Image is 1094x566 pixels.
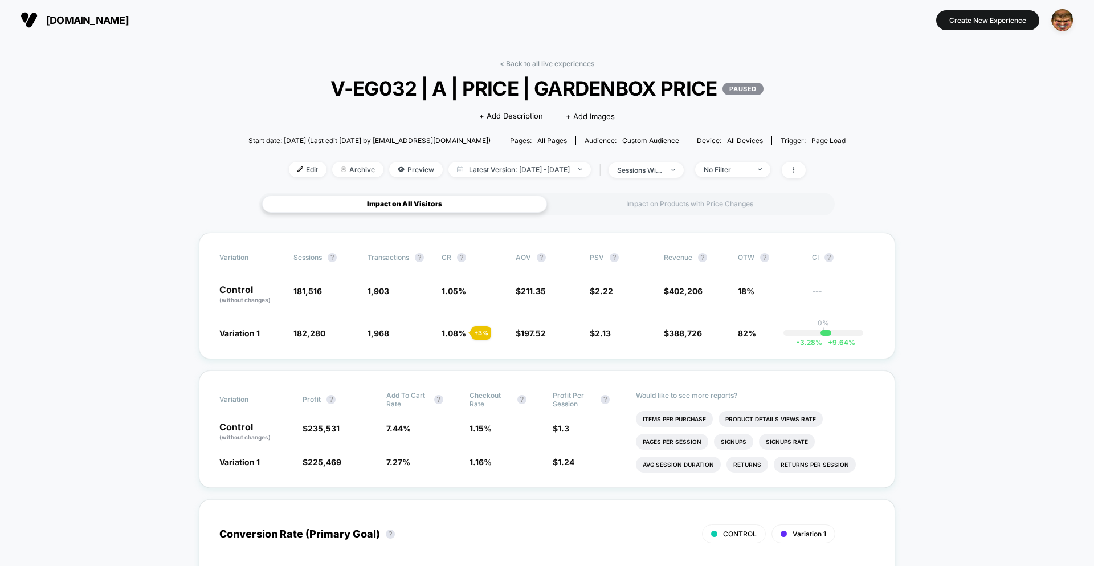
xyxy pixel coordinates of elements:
span: Variation [219,253,282,262]
img: end [758,168,762,170]
span: (without changes) [219,296,271,303]
span: 1.05 % [442,286,466,296]
span: 1.08 % [442,328,466,338]
button: ? [326,395,336,404]
img: calendar [457,166,463,172]
span: Latest Version: [DATE] - [DATE] [448,162,591,177]
span: 388,726 [669,328,702,338]
span: 1.15 % [470,424,492,433]
li: Signups Rate [759,434,815,450]
button: ? [517,395,526,404]
div: No Filter [704,165,749,174]
span: 18% [738,286,754,296]
span: 402,206 [669,286,703,296]
button: ? [698,253,707,262]
span: $ [303,424,340,433]
li: Returns Per Session [774,457,856,473]
span: Start date: [DATE] (Last edit [DATE] by [EMAIL_ADDRESS][DOMAIN_NAME]) [248,136,491,145]
div: Audience: [585,136,679,145]
span: all devices [727,136,763,145]
li: Signups [714,434,753,450]
span: 1.16 % [470,457,492,467]
button: ? [760,253,769,262]
img: end [578,168,582,170]
span: 225,469 [308,457,341,467]
li: Items Per Purchase [636,411,713,427]
span: Page Load [811,136,846,145]
span: 182,280 [293,328,325,338]
button: ? [328,253,337,262]
span: $ [590,286,613,296]
span: 82% [738,328,756,338]
p: PAUSED [722,83,763,95]
span: Variation [219,391,282,408]
li: Pages Per Session [636,434,708,450]
button: ? [457,253,466,262]
span: OTW [738,253,801,262]
span: -3.28 % [797,338,822,347]
span: 7.44 % [386,424,411,433]
span: 2.22 [595,286,613,296]
img: Visually logo [21,11,38,28]
span: | [597,162,609,178]
span: 1,903 [368,286,389,296]
span: Profit Per Session [553,391,595,408]
div: + 3 % [471,326,491,340]
div: Trigger: [781,136,846,145]
li: Avg Session Duration [636,457,721,473]
span: PSV [590,253,604,262]
a: < Back to all live experiences [500,59,594,68]
span: CI [812,253,875,262]
span: Device: [688,136,771,145]
span: $ [590,328,611,338]
button: ? [537,253,546,262]
span: 1.3 [558,424,569,433]
div: Impact on Products with Price Changes [547,196,832,213]
p: | [822,327,824,336]
span: Transactions [368,253,409,262]
li: Product Details Views Rate [719,411,823,427]
span: Variation 1 [793,530,826,538]
span: CR [442,253,451,262]
span: all pages [537,136,567,145]
span: Archive [332,162,383,177]
button: ? [434,395,443,404]
img: end [671,169,675,171]
span: 7.27 % [386,457,410,467]
span: (without changes) [219,434,271,441]
span: Sessions [293,253,322,262]
span: $ [553,457,574,467]
span: $ [553,424,569,433]
span: 9.64 % [822,338,855,347]
span: Revenue [664,253,692,262]
button: ? [415,253,424,262]
span: Checkout Rate [470,391,512,408]
button: [DOMAIN_NAME] [17,11,132,29]
span: $ [303,457,341,467]
div: Pages: [510,136,567,145]
span: CONTROL [723,530,757,538]
button: ? [824,253,834,262]
p: Control [219,285,282,304]
span: + Add Images [566,112,615,121]
span: $ [516,328,546,338]
button: ? [386,530,395,539]
button: ppic [1048,9,1077,32]
span: + [828,338,832,347]
span: $ [516,286,546,296]
button: ? [610,253,619,262]
span: [DOMAIN_NAME] [46,14,129,26]
span: 1.24 [558,457,574,467]
span: Variation 1 [219,328,260,338]
p: Control [219,422,291,442]
span: Custom Audience [622,136,679,145]
span: Profit [303,395,321,404]
span: 235,531 [308,424,340,433]
span: 211.35 [521,286,546,296]
span: 181,516 [293,286,322,296]
img: ppic [1051,9,1073,31]
div: sessions with impression [617,166,663,174]
span: + Add Description [479,111,543,122]
span: $ [664,286,703,296]
li: Returns [726,457,768,473]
